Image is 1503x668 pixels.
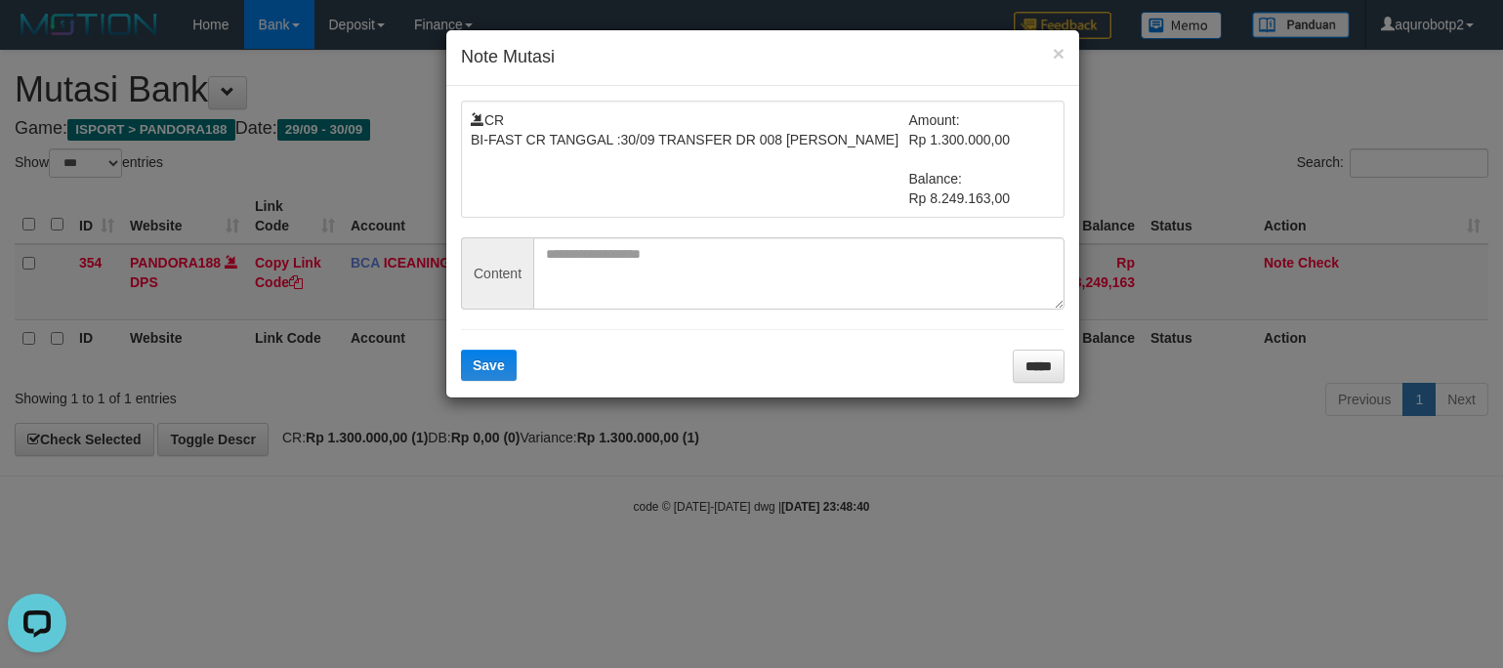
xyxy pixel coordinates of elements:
[473,357,505,373] span: Save
[461,45,1065,70] h4: Note Mutasi
[471,110,909,208] td: CR BI-FAST CR TANGGAL :30/09 TRANSFER DR 008 [PERSON_NAME]
[909,110,1056,208] td: Amount: Rp 1.300.000,00 Balance: Rp 8.249.163,00
[461,350,517,381] button: Save
[461,237,533,310] span: Content
[8,8,66,66] button: Open LiveChat chat widget
[1053,43,1065,63] button: ×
